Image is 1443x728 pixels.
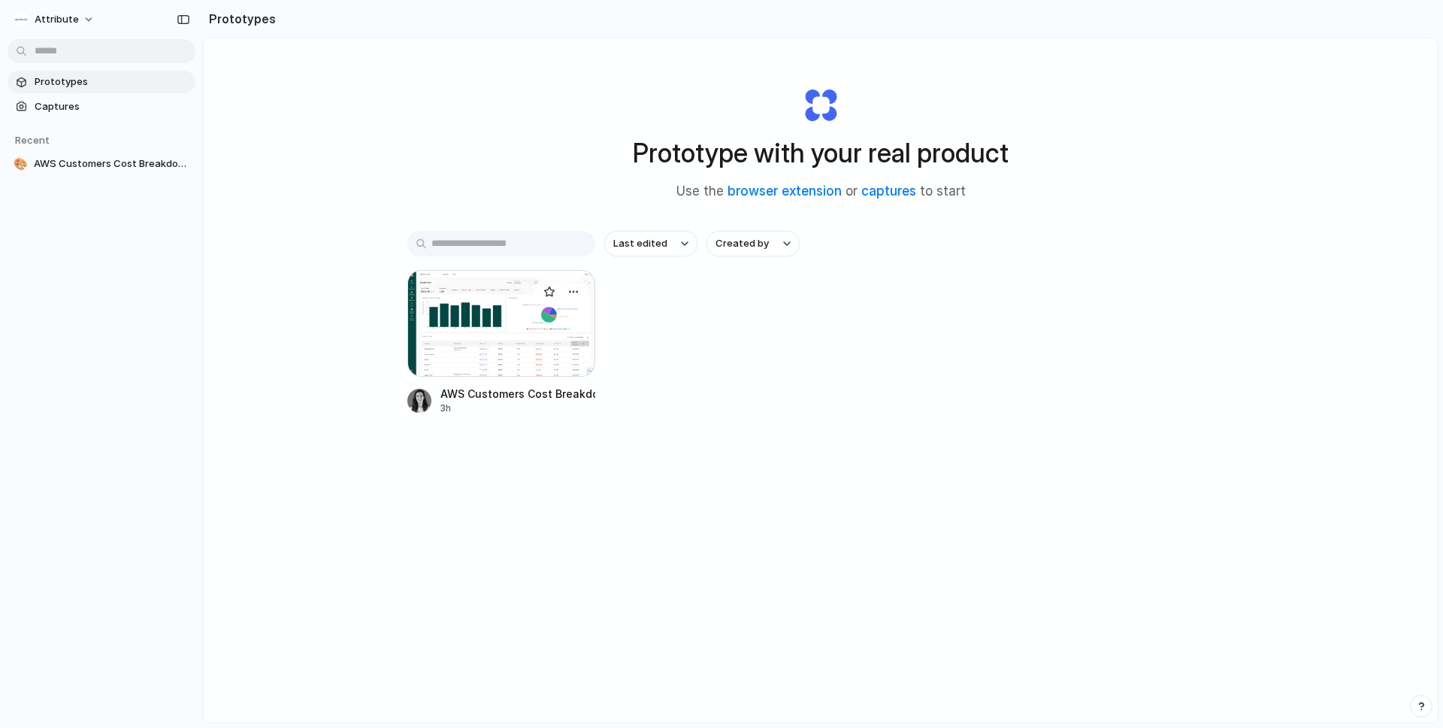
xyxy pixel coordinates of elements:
a: browser extension [728,184,842,199]
h2: Prototypes [203,10,276,28]
a: AWS Customers Cost Breakdown RedesignAWS Customers Cost Breakdown Redesign3h [407,270,595,415]
div: 3h [440,402,595,415]
button: Attribute [8,8,102,32]
div: 🎨 [14,156,28,171]
div: AWS Customers Cost Breakdown Redesign [440,386,595,402]
span: Prototypes [35,74,189,89]
a: Captures [8,96,195,118]
button: Last edited [604,231,697,256]
span: AWS Customers Cost Breakdown Redesign [34,156,189,171]
span: Last edited [613,236,667,251]
a: Prototypes [8,71,195,93]
h1: Prototype with your real product [633,133,1009,173]
span: Captures [35,99,189,114]
span: Recent [15,134,50,146]
span: Attribute [35,12,79,27]
a: captures [861,184,916,199]
span: Use the or to start [676,182,966,202]
button: Created by [706,231,800,256]
a: 🎨AWS Customers Cost Breakdown Redesign [8,153,195,175]
span: Created by [715,236,769,251]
